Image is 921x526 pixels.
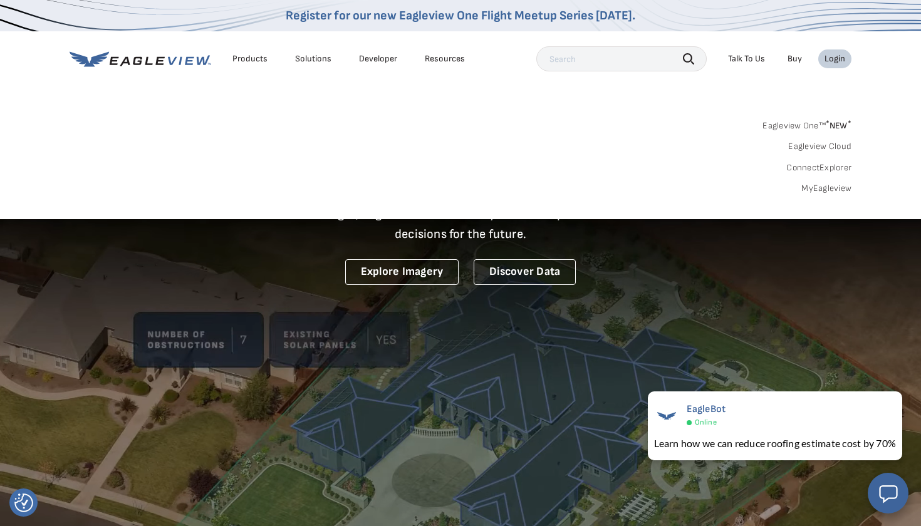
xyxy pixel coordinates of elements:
a: Explore Imagery [345,259,459,285]
img: EagleBot [654,403,679,428]
div: Login [825,53,845,64]
a: Buy [788,53,802,64]
div: Resources [425,53,465,64]
button: Open chat window [868,473,908,513]
span: EagleBot [687,403,726,415]
span: NEW [826,120,851,131]
a: Eagleview One™*NEW* [762,116,851,131]
a: Discover Data [474,259,576,285]
input: Search [536,46,707,71]
div: Talk To Us [728,53,765,64]
button: Consent Preferences [14,493,33,512]
a: ConnectExplorer [786,162,851,173]
div: Learn how we can reduce roofing estimate cost by 70% [654,436,896,451]
a: Eagleview Cloud [788,141,851,152]
div: Products [232,53,268,64]
div: Solutions [295,53,331,64]
span: Online [695,418,717,427]
a: Developer [359,53,397,64]
a: MyEagleview [801,183,851,194]
a: Register for our new Eagleview One Flight Meetup Series [DATE]. [286,8,635,23]
img: Revisit consent button [14,493,33,512]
